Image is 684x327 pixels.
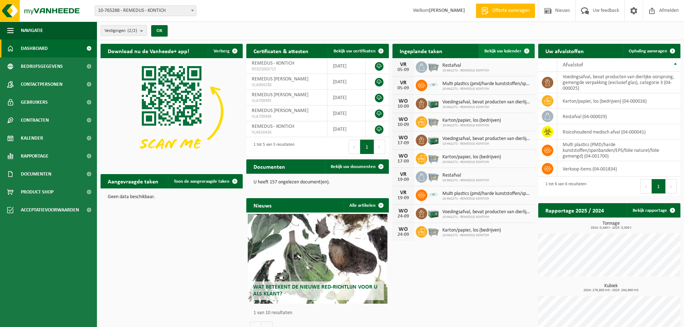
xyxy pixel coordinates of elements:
div: 19-09 [396,196,410,201]
div: WO [396,153,410,159]
img: PB-LB-0680-HPE-GN-01 [427,207,439,219]
h3: Tonnage [542,221,680,230]
span: Karton/papier, los (bedrijven) [442,228,501,233]
img: WB-2500-GAL-GY-01 [427,152,439,164]
a: Offerte aanvragen [476,4,535,18]
span: 10-765288 - REMEDUS - KONTICH [95,5,196,16]
span: 10-942271 - REMEDUS KONTICH [442,69,489,73]
div: 24-09 [396,232,410,237]
img: LP-SK-00500-LPE-16 [427,79,439,91]
div: WO [396,226,410,232]
h2: Uw afvalstoffen [538,44,591,58]
img: WB-2500-GAL-GY-01 [427,170,439,182]
span: Wat betekent de nieuwe RED-richtlijn voor u als klant? [253,284,377,297]
div: 17-09 [396,159,410,164]
span: Karton/papier, los (bedrijven) [442,154,501,160]
span: 10-942271 - REMEDUS KONTICH [442,87,531,91]
a: Bekijk uw documenten [325,159,388,174]
span: RED25003715 [252,66,321,72]
div: 10-09 [396,122,410,127]
span: Bedrijfsgegevens [21,57,63,75]
span: Product Shop [21,183,53,201]
div: 10-09 [396,104,410,109]
span: 10-765288 - REMEDUS - KONTICH [95,6,196,16]
a: Bekijk uw kalender [479,44,534,58]
span: 10-942271 - REMEDUS KONTICH [442,178,489,183]
img: WB-2500-GAL-GY-01 [427,60,439,73]
p: 1 van 10 resultaten [253,310,385,316]
span: Multi plastics (pmd/harde kunststoffen/spanbanden/eps/folie naturel/folie gemeng... [442,191,531,197]
h2: Rapportage 2025 / 2024 [538,203,611,217]
span: VLA709396 [252,114,321,120]
div: 05-09 [396,67,410,73]
a: Ophaling aanvragen [623,44,680,58]
td: multi plastics (PMD/harde kunststoffen/spanbanden/EPS/folie naturel/folie gemengd) (04-001700) [557,140,680,161]
p: U heeft 157 ongelezen document(en). [253,180,381,185]
td: verkoop items (04-001834) [557,161,680,177]
span: Ophaling aanvragen [629,49,667,53]
a: Bekijk uw certificaten [328,44,388,58]
div: 17-09 [396,141,410,146]
span: REMEDUS [PERSON_NAME] [252,108,308,113]
span: REMEDUS [PERSON_NAME] [252,76,308,82]
span: 10-942271 - REMEDUS KONTICH [442,160,501,164]
span: Toon de aangevraagde taken [174,179,229,184]
td: [DATE] [327,106,366,121]
button: Next [374,140,385,154]
td: [DATE] [327,74,366,90]
button: 1 [360,140,374,154]
span: Vestigingen [104,25,137,36]
button: 1 [652,179,666,193]
span: REMEDUS [PERSON_NAME] [252,92,308,98]
img: Download de VHEPlus App [101,58,243,165]
span: 10-942271 - REMEDUS KONTICH [442,233,501,238]
span: Voedingsafval, bevat producten van dierlijke oorsprong, gemengde verpakking (exc... [442,136,531,142]
img: PB-LB-0680-HPE-GN-01 [427,97,439,109]
span: 10-942271 - REMEDUS KONTICH [442,123,501,128]
span: 10-942271 - REMEDUS KONTICH [442,197,531,201]
span: Kalender [21,129,43,147]
span: Offerte aanvragen [490,7,531,14]
span: Bekijk uw documenten [331,164,376,169]
td: karton/papier, los (bedrijven) (04-000026) [557,93,680,109]
a: Alle artikelen [344,198,388,212]
img: WB-2500-GAL-GY-01 [427,115,439,127]
span: VLA709395 [252,98,321,104]
h2: Nieuws [246,198,279,212]
span: Gebruikers [21,93,48,111]
count: (2/2) [127,28,137,33]
td: [DATE] [327,58,366,74]
span: Bekijk uw kalender [484,49,521,53]
h3: Kubiek [542,284,680,292]
span: 10-942271 - REMEDUS KONTICH [442,142,531,146]
div: VR [396,172,410,177]
button: Verberg [208,44,242,58]
td: [DATE] [327,121,366,137]
img: PB-LB-0680-HPE-GN-01 [427,134,439,146]
span: 10-942271 - REMEDUS KONTICH [442,105,531,109]
span: Karton/papier, los (bedrijven) [442,118,501,123]
div: 05-09 [396,86,410,91]
h2: Aangevraagde taken [101,174,166,188]
button: Previous [349,140,360,154]
span: Multi plastics (pmd/harde kunststoffen/spanbanden/eps/folie naturel/folie gemeng... [442,81,531,87]
div: 19-09 [396,177,410,182]
span: Restafval [442,63,489,69]
a: Wat betekent de nieuwe RED-richtlijn voor u als klant? [248,214,387,304]
h2: Documenten [246,159,292,173]
div: VR [396,80,410,86]
p: Geen data beschikbaar. [108,195,236,200]
div: VR [396,190,410,196]
span: Contracten [21,111,49,129]
h2: Certificaten & attesten [246,44,316,58]
span: Documenten [21,165,51,183]
span: 2024: 0,440 t - 2025: 0,000 t [542,226,680,230]
td: voedingsafval, bevat producten van dierlijke oorsprong, gemengde verpakking (exclusief glas), cat... [557,72,680,93]
h2: Ingeplande taken [392,44,450,58]
span: Verberg [214,49,229,53]
button: Vestigingen(2/2) [101,25,147,36]
span: Bekijk uw certificaten [334,49,376,53]
button: Previous [640,179,652,193]
button: OK [151,25,168,37]
div: WO [396,208,410,214]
